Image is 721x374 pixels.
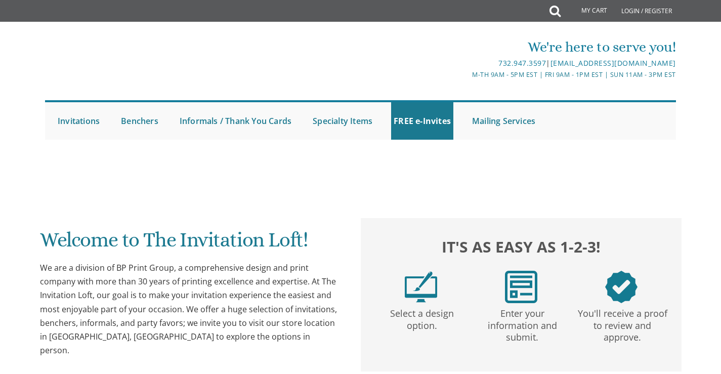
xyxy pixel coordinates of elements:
[505,271,537,303] img: step2.png
[405,271,437,303] img: step1.png
[498,58,546,68] a: 732.947.3597
[310,102,375,140] a: Specialty Items
[256,37,676,57] div: We're here to serve you!
[574,303,670,344] p: You'll receive a proof to review and approve.
[605,271,638,303] img: step3.png
[256,57,676,69] div: |
[40,229,341,259] h1: Welcome to The Invitation Loft!
[118,102,161,140] a: Benchers
[391,102,453,140] a: FREE e-Invites
[40,261,341,357] div: We are a division of BP Print Group, a comprehensive design and print company with more than 30 y...
[55,102,102,140] a: Invitations
[256,69,676,80] div: M-Th 9am - 5pm EST | Fri 9am - 1pm EST | Sun 11am - 3pm EST
[371,235,671,258] h2: It's as easy as 1-2-3!
[177,102,294,140] a: Informals / Thank You Cards
[374,303,470,332] p: Select a design option.
[550,58,676,68] a: [EMAIL_ADDRESS][DOMAIN_NAME]
[474,303,570,344] p: Enter your information and submit.
[470,102,538,140] a: Mailing Services
[560,1,614,21] a: My Cart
